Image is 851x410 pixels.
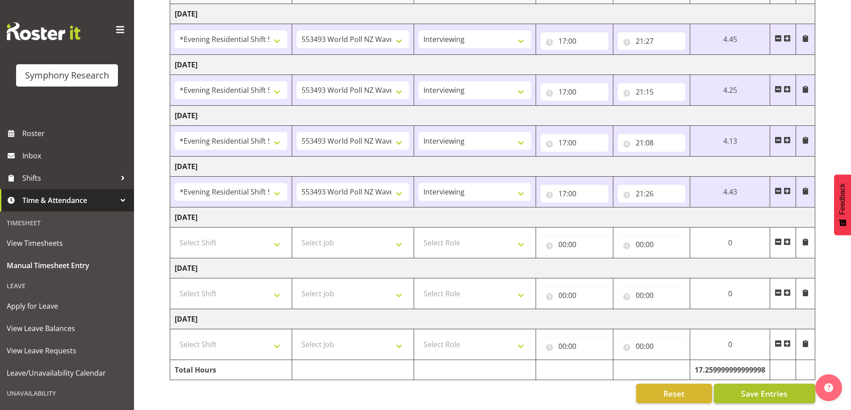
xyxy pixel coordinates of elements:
[2,214,132,232] div: Timesheet
[618,286,686,304] input: Click to select...
[834,174,851,235] button: Feedback - Show survey
[170,309,815,329] td: [DATE]
[2,277,132,295] div: Leave
[7,366,127,380] span: Leave/Unavailability Calendar
[541,286,608,304] input: Click to select...
[541,337,608,355] input: Click to select...
[170,106,815,126] td: [DATE]
[170,258,815,278] td: [DATE]
[663,388,684,399] span: Reset
[618,134,686,152] input: Click to select...
[541,134,608,152] input: Click to select...
[541,185,608,203] input: Click to select...
[824,383,833,392] img: help-xxl-2.png
[22,149,130,162] span: Inbox
[690,126,770,157] td: 4.13
[25,69,109,82] div: Symphony Research
[690,360,770,380] td: 17.259999999999998
[618,236,686,253] input: Click to select...
[618,32,686,50] input: Click to select...
[170,55,815,75] td: [DATE]
[541,32,608,50] input: Click to select...
[7,299,127,313] span: Apply for Leave
[541,236,608,253] input: Click to select...
[22,127,130,140] span: Roster
[618,337,686,355] input: Click to select...
[2,295,132,317] a: Apply for Leave
[838,183,847,215] span: Feedback
[714,384,815,403] button: Save Entries
[2,254,132,277] a: Manual Timesheet Entry
[2,232,132,254] a: View Timesheets
[2,362,132,384] a: Leave/Unavailability Calendar
[170,4,815,24] td: [DATE]
[7,22,80,40] img: Rosterit website logo
[690,278,770,309] td: 0
[690,177,770,207] td: 4.43
[2,317,132,340] a: View Leave Balances
[741,388,788,399] span: Save Entries
[618,185,686,203] input: Click to select...
[22,194,116,207] span: Time & Attendance
[170,157,815,177] td: [DATE]
[170,360,292,380] td: Total Hours
[690,75,770,106] td: 4.25
[7,344,127,357] span: View Leave Requests
[7,322,127,335] span: View Leave Balances
[22,171,116,185] span: Shifts
[170,207,815,228] td: [DATE]
[7,259,127,272] span: Manual Timesheet Entry
[618,83,686,101] input: Click to select...
[690,329,770,360] td: 0
[636,384,712,403] button: Reset
[690,228,770,258] td: 0
[541,83,608,101] input: Click to select...
[690,24,770,55] td: 4.45
[2,340,132,362] a: View Leave Requests
[7,236,127,250] span: View Timesheets
[2,384,132,402] div: Unavailability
